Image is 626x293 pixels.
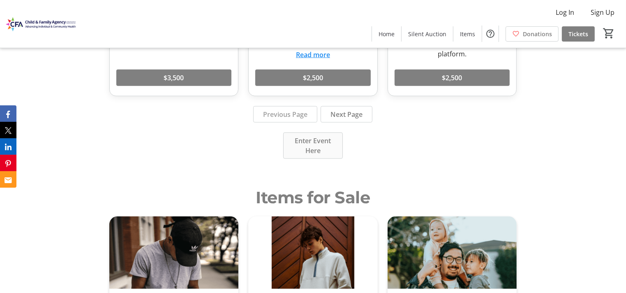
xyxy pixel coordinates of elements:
[591,7,614,17] span: Sign Up
[255,70,370,86] button: $2,500
[321,106,372,123] button: Next Page
[601,26,616,41] button: Cart
[372,26,401,42] a: Home
[164,73,184,83] span: $3,500
[303,73,323,83] span: $2,500
[109,185,517,210] div: Items for Sale
[395,70,510,86] button: $2,500
[330,109,363,119] span: Next Page
[388,216,517,289] img: Donate one week of family therapy
[568,30,588,38] span: Tickets
[482,26,499,42] button: Help
[109,216,238,289] img: A child's mental health crisis visit
[408,30,446,38] span: Silent Auction
[5,3,78,44] img: Child and Family Agency (CFA)'s Logo
[562,26,595,42] a: Tickets
[379,30,395,38] span: Home
[296,50,330,60] button: Read more
[442,73,462,83] span: $2,500
[556,7,574,17] span: Log In
[523,30,552,38] span: Donations
[283,133,343,159] button: Enter Event Here
[293,136,333,156] span: Enter Event Here
[584,6,621,19] button: Sign Up
[453,26,482,42] a: Items
[460,30,475,38] span: Items
[506,26,559,42] a: Donations
[116,70,231,86] button: $3,500
[402,26,453,42] a: Silent Auction
[549,6,581,19] button: Log In
[248,216,377,289] img: Adult Outpatient treatment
